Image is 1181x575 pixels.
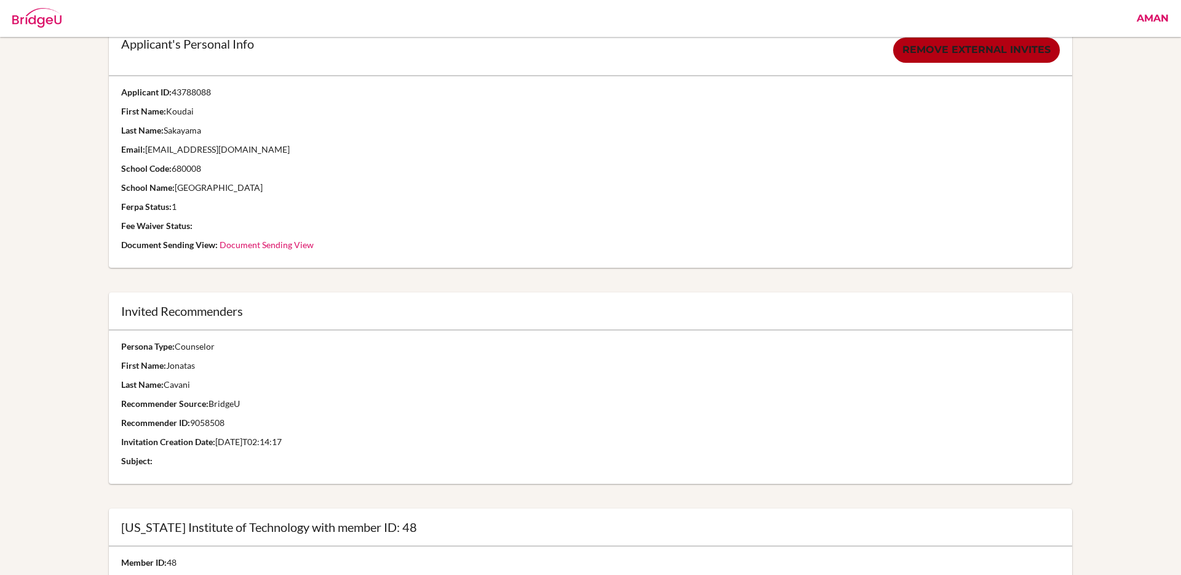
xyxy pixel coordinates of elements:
[121,417,190,428] strong: Recommender ID:
[121,182,1060,194] p: [GEOGRAPHIC_DATA]
[121,456,153,466] strong: Subject:
[121,201,172,212] strong: Ferpa Status:
[121,163,172,174] strong: School Code:
[121,398,209,409] strong: Recommender Source:
[121,201,1060,213] p: 1
[121,360,166,371] strong: First Name:
[121,417,1060,429] p: 9058508
[893,38,1060,63] a: Remove external invites
[121,87,172,97] strong: Applicant ID:
[121,124,1060,137] p: Sakayama
[121,182,175,193] strong: School Name:
[74,9,269,28] div: Admin: Common App User Details
[121,144,145,155] strong: Email:
[121,38,254,50] p: Applicant's Personal Info
[121,360,1060,372] p: Jonatas
[121,220,193,231] strong: Fee Waiver Status:
[121,398,1060,410] p: BridgeU
[121,105,1060,118] p: Koudai
[121,379,164,390] strong: Last Name:
[121,557,466,569] p: 48
[121,125,164,135] strong: Last Name:
[220,239,314,250] a: Document Sending View
[121,143,1060,156] p: [EMAIL_ADDRESS][DOMAIN_NAME]
[121,239,218,250] strong: Document Sending View:
[121,379,1060,391] p: Cavani
[121,521,1060,533] div: [US_STATE] Institute of Technology with member ID: 48
[121,436,215,447] strong: Invitation Creation Date:
[121,557,167,568] strong: Member ID:
[121,86,1060,99] p: 43788088
[121,305,1060,317] div: Invited Recommenders
[121,106,166,116] strong: First Name:
[121,341,175,352] strong: Persona Type:
[121,163,1060,175] p: 680008
[12,8,62,28] img: Bridge-U
[121,340,1060,353] p: Counselor
[121,436,1060,448] p: [DATE]T02:14:17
